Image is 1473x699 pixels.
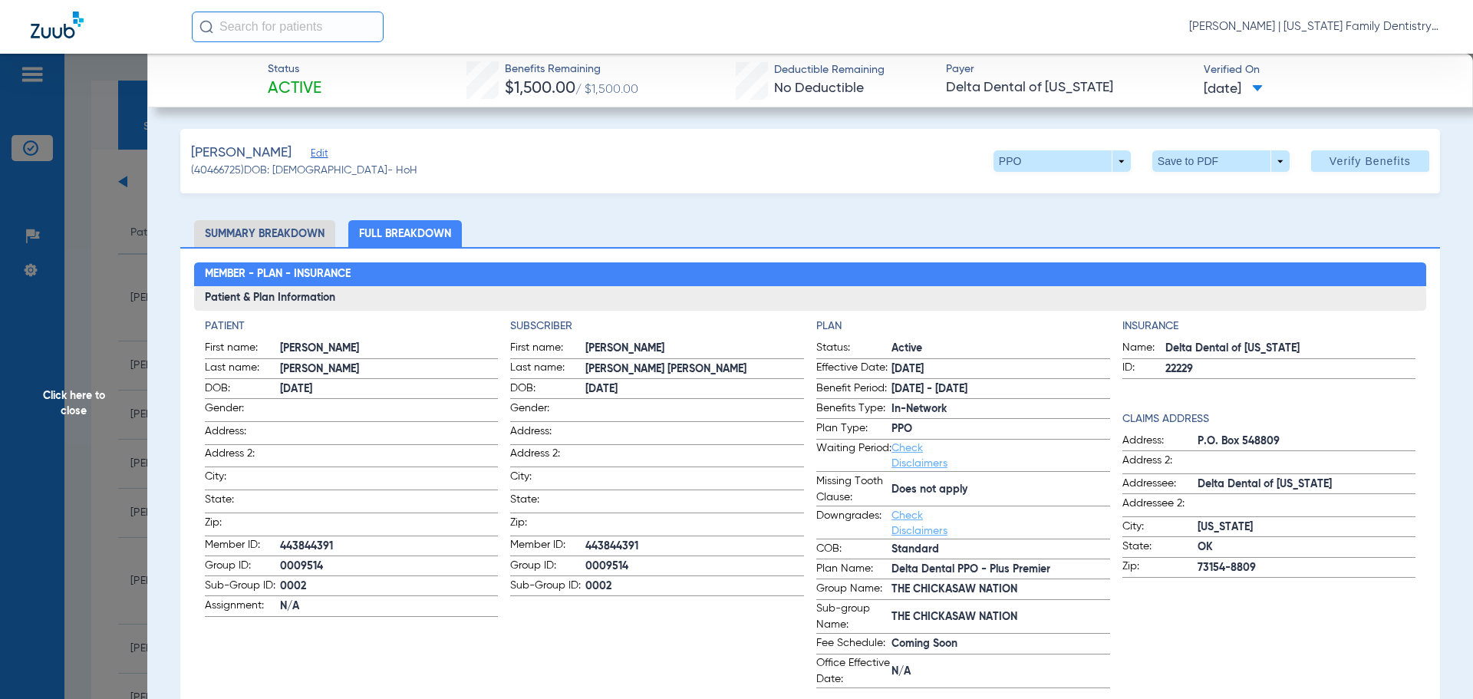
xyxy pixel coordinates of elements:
[205,318,499,335] h4: Patient
[1204,80,1263,99] span: [DATE]
[816,655,891,687] span: Office Effective Date:
[946,61,1191,77] span: Payer
[585,361,804,378] span: [PERSON_NAME] [PERSON_NAME]
[194,286,1427,311] h3: Patient & Plan Information
[585,539,804,555] span: 443844391
[280,579,499,595] span: 0002
[205,558,280,576] span: Group ID:
[192,12,384,42] input: Search for patients
[1152,150,1290,172] button: Save to PDF
[348,220,462,247] li: Full Breakdown
[510,515,585,536] span: Zip:
[575,84,638,96] span: / $1,500.00
[510,340,585,358] span: First name:
[268,78,321,100] span: Active
[1122,411,1416,427] h4: Claims Address
[1122,360,1165,378] span: ID:
[205,537,280,556] span: Member ID:
[205,340,280,358] span: First name:
[891,482,1110,498] span: Does not apply
[816,541,891,559] span: COB:
[311,148,325,163] span: Edit
[31,12,84,38] img: Zuub Logo
[1198,476,1416,493] span: Delta Dental of [US_STATE]
[816,420,891,439] span: Plan Type:
[191,143,292,163] span: [PERSON_NAME]
[816,581,891,599] span: Group Name:
[1165,361,1416,378] span: 22229
[510,360,585,378] span: Last name:
[1198,539,1416,556] span: OK
[816,318,1110,335] h4: Plan
[510,492,585,513] span: State:
[199,20,213,34] img: Search Icon
[816,340,891,358] span: Status:
[774,62,885,78] span: Deductible Remaining
[891,381,1110,397] span: [DATE] - [DATE]
[891,421,1110,437] span: PPO
[510,469,585,490] span: City:
[816,561,891,579] span: Plan Name:
[205,578,280,596] span: Sub-Group ID:
[280,381,499,397] span: [DATE]
[585,341,804,357] span: [PERSON_NAME]
[891,510,947,536] a: Check Disclaimers
[280,341,499,357] span: [PERSON_NAME]
[205,424,280,444] span: Address:
[1396,625,1473,699] iframe: Chat Widget
[1198,434,1416,450] span: P.O. Box 548809
[268,61,321,77] span: Status
[1122,453,1198,473] span: Address 2:
[891,443,947,469] a: Check Disclaimers
[1165,341,1416,357] span: Delta Dental of [US_STATE]
[585,579,804,595] span: 0002
[505,81,575,97] span: $1,500.00
[205,360,280,378] span: Last name:
[816,635,891,654] span: Fee Schedule:
[1122,476,1198,494] span: Addressee:
[891,562,1110,578] span: Delta Dental PPO - Plus Premier
[510,424,585,444] span: Address:
[205,401,280,421] span: Gender:
[816,381,891,399] span: Benefit Period:
[1198,519,1416,536] span: [US_STATE]
[816,401,891,419] span: Benefits Type:
[510,318,804,335] h4: Subscriber
[194,262,1427,287] h2: Member - Plan - Insurance
[585,381,804,397] span: [DATE]
[891,582,1110,598] span: THE CHICKASAW NATION
[205,381,280,399] span: DOB:
[1198,560,1416,576] span: 73154-8809
[205,469,280,490] span: City:
[891,361,1110,378] span: [DATE]
[280,361,499,378] span: [PERSON_NAME]
[510,446,585,467] span: Address 2:
[891,664,1110,680] span: N/A
[1189,19,1442,35] span: [PERSON_NAME] | [US_STATE] Family Dentistry
[1122,496,1198,516] span: Addressee 2:
[816,508,891,539] span: Downgrades:
[585,559,804,575] span: 0009514
[510,578,585,596] span: Sub-Group ID:
[510,381,585,399] span: DOB:
[1122,559,1198,577] span: Zip:
[194,220,335,247] li: Summary Breakdown
[1122,318,1416,335] h4: Insurance
[205,598,280,616] span: Assignment:
[816,360,891,378] span: Effective Date:
[1122,519,1198,537] span: City:
[994,150,1131,172] button: PPO
[1122,433,1198,451] span: Address:
[891,341,1110,357] span: Active
[205,446,280,467] span: Address 2:
[1311,150,1429,172] button: Verify Benefits
[205,492,280,513] span: State:
[891,636,1110,652] span: Coming Soon
[946,78,1191,97] span: Delta Dental of [US_STATE]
